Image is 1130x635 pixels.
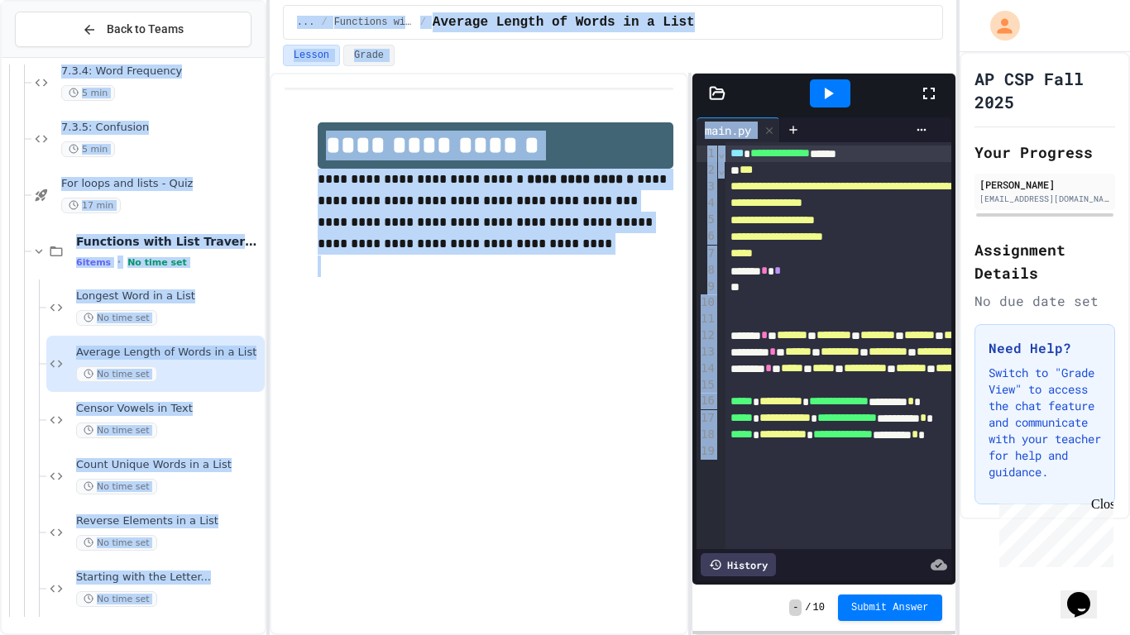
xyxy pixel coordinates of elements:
div: [PERSON_NAME] [979,177,1110,192]
div: 13 [697,344,717,360]
div: 18 [697,427,717,443]
button: Back to Teams [15,12,251,47]
div: 17 [697,410,717,427]
span: Submit Answer [851,601,929,614]
span: Reverse Elements in a List [76,514,261,528]
span: 5 min [61,85,115,101]
span: 6 items [76,257,111,268]
span: Back to Teams [107,21,184,38]
div: [EMAIL_ADDRESS][DOMAIN_NAME] [979,193,1110,205]
span: No time set [76,479,157,494]
h2: Your Progress [974,141,1115,164]
span: / [420,16,426,29]
span: / [321,16,327,29]
h2: Assignment Details [974,238,1115,284]
div: 14 [697,360,717,377]
div: 12 [697,327,717,344]
span: For loops and lists - Quiz [61,177,261,191]
button: Submit Answer [838,594,942,621]
span: 10 [813,601,825,614]
span: Functions with List Traversals Practice [76,234,261,249]
h3: Need Help? [989,338,1101,358]
div: 16 [697,393,717,409]
span: No time set [76,366,157,382]
span: Count Unique Words in a List [76,458,261,472]
span: Fold line [717,163,725,176]
div: 3 [697,179,717,195]
span: No time set [76,310,157,326]
span: 7.3.5: Confusion [61,121,261,135]
span: No time set [76,535,157,551]
div: 9 [697,279,717,295]
h1: AP CSP Fall 2025 [974,67,1115,113]
div: main.py [697,117,780,142]
span: 17 min [61,198,121,213]
div: 8 [697,262,717,279]
span: Starting with the Letter... [76,571,261,585]
div: No due date set [974,291,1115,311]
span: Average Length of Words in a List [76,346,261,360]
span: ... [297,16,315,29]
button: Lesson [283,45,340,66]
div: 2 [697,162,717,179]
span: Average Length of Words in a List [433,12,695,32]
iframe: chat widget [993,497,1113,567]
div: 11 [697,311,717,327]
div: Chat with us now!Close [7,7,114,105]
span: / [805,601,811,614]
span: No time set [127,257,187,268]
span: Fold line [717,146,725,160]
span: 5 min [61,141,115,157]
div: 7 [697,246,717,262]
div: 4 [697,195,717,212]
span: No time set [76,591,157,607]
span: Censor Vowels in Text [76,402,261,416]
div: 1 [697,146,717,162]
span: - [789,599,802,616]
p: Switch to "Grade View" to access the chat feature and communicate with your teacher for help and ... [989,365,1101,480]
div: My Account [973,7,1024,45]
button: Grade [343,45,395,66]
div: main.py [697,122,759,139]
span: 7.3.4: Word Frequency [61,64,261,79]
div: 10 [697,294,717,311]
div: 15 [697,377,717,394]
div: 19 [697,443,717,460]
div: 6 [697,228,717,245]
span: Longest Word in a List [76,289,261,303]
span: No time set [76,423,157,438]
span: Functions with List Traversals Practice [334,16,414,29]
div: 5 [697,212,717,228]
span: • [117,255,121,269]
div: History [701,553,776,576]
iframe: chat widget [1061,569,1113,618]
